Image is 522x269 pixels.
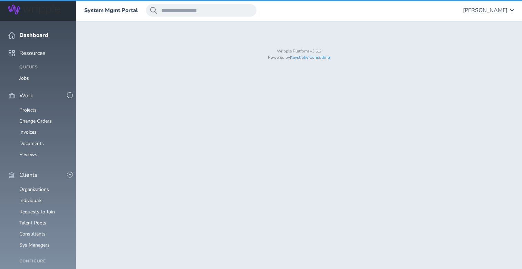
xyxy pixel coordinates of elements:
[463,4,514,17] button: [PERSON_NAME]
[19,140,44,147] a: Documents
[19,186,49,193] a: Organizations
[463,7,507,13] span: [PERSON_NAME]
[19,65,68,70] h4: Queues
[93,49,505,54] p: Wripple Platform v3.6.2
[93,55,505,60] p: Powered by
[19,107,37,113] a: Projects
[8,4,60,15] img: Wripple
[19,129,37,135] a: Invoices
[19,151,37,158] a: Reviews
[67,172,73,177] button: -
[19,259,68,264] h4: Configure
[19,32,48,38] span: Dashboard
[67,92,73,98] button: -
[19,50,46,56] span: Resources
[19,209,55,215] a: Requests to Join
[19,75,29,81] a: Jobs
[19,197,42,204] a: Individuals
[19,93,33,99] span: Work
[84,7,138,13] a: System Mgmt Portal
[19,220,46,226] a: Talent Pools
[290,55,330,60] a: Keystroke Consulting
[19,172,37,178] span: Clients
[19,118,52,124] a: Change Orders
[19,242,50,248] a: Sys Managers
[19,231,46,237] a: Consultants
